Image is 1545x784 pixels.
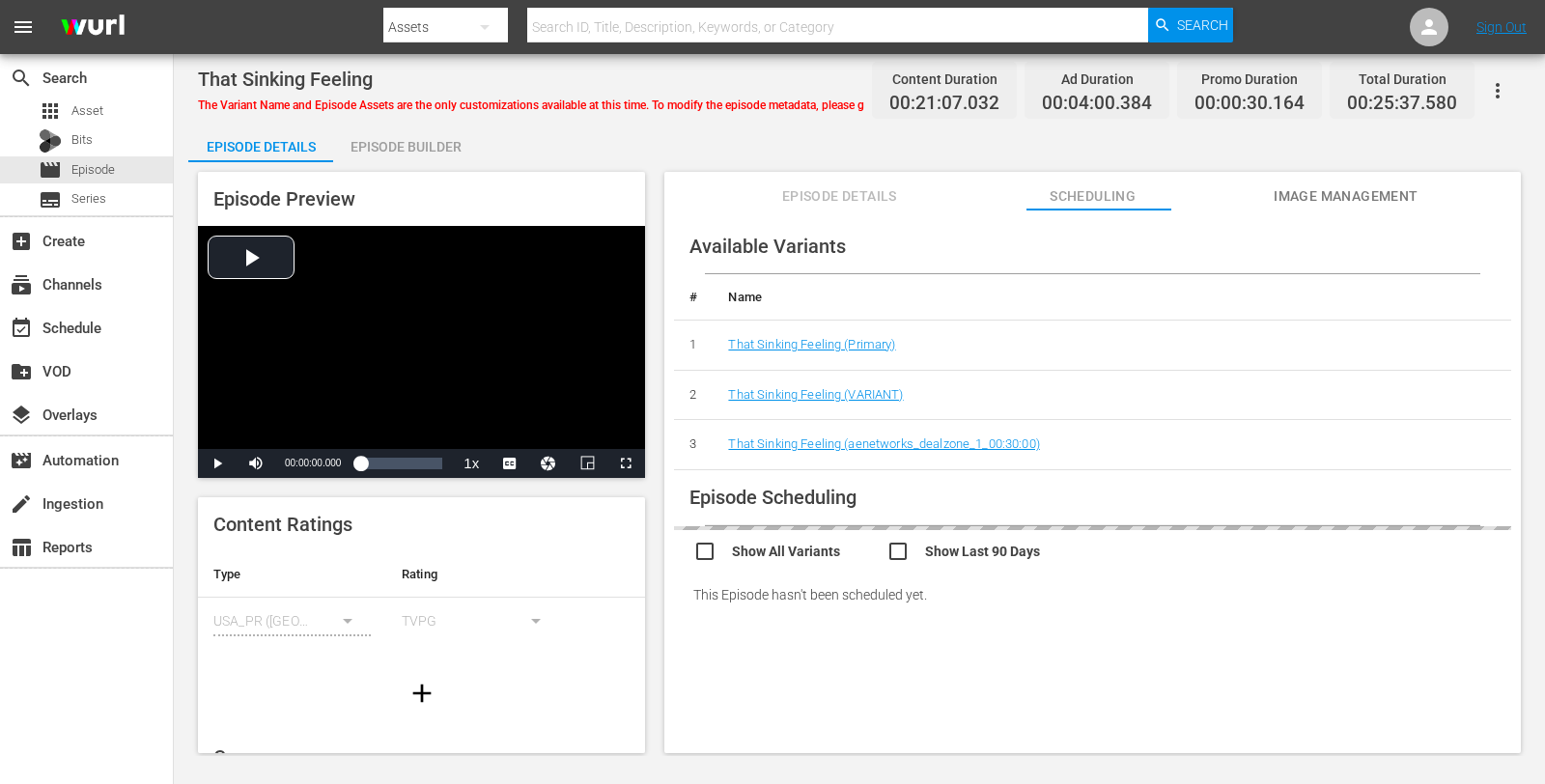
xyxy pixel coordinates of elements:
img: ans4CAIJ8jUAAAAAAAAAAAAAAAAAAAAAAAAgQb4GAAAAAAAAAAAAAAAAAAAAAAAAJMjXAAAAAAAAAAAAAAAAAAAAAAAAgAT5G... [46,5,139,50]
span: Image Management [1274,184,1419,209]
span: 00:04:00.384 [1042,93,1152,115]
button: Search [1148,8,1233,42]
div: Promo Duration [1194,66,1305,93]
span: Asset [39,99,62,123]
span: Available Variants [689,235,846,258]
table: simple table [198,551,645,658]
span: Search [10,67,33,90]
span: Genres [213,745,275,769]
button: Playback Rate [452,449,491,478]
span: VOD [10,360,33,383]
span: Asset [71,101,103,121]
div: Progress Bar [360,458,442,469]
div: Content Duration [889,66,999,93]
button: Episode Builder [333,124,478,162]
div: Ad Duration [1042,66,1152,93]
th: Rating [386,551,575,598]
div: Video Player [198,226,645,478]
th: # [674,274,713,321]
td: 2 [674,370,713,420]
span: Overlays [10,404,33,427]
span: Series [39,188,62,211]
div: This Episode hasn't been scheduled yet. [674,568,1511,622]
span: 00:00:00.000 [285,458,341,468]
span: Channels [10,273,33,296]
button: Picture-in-Picture [568,449,606,478]
th: Name [713,274,1511,321]
span: 00:25:37.580 [1347,93,1457,115]
button: Captions [491,449,529,478]
div: USA_PR ([GEOGRAPHIC_DATA]) [213,594,371,648]
span: That Sinking Feeling [198,68,373,91]
a: That Sinking Feeling (aenetworks_dealzone_1_00:30:00) [728,436,1039,451]
span: Episode Preview [213,187,355,210]
span: menu [12,15,35,39]
div: Episode Builder [333,124,478,170]
button: Fullscreen [606,449,645,478]
span: Episode Details [767,184,912,209]
span: Series [71,189,106,209]
span: 00:00:30.164 [1194,93,1305,115]
div: Bits [39,129,62,153]
a: That Sinking Feeling (Primary) [728,337,895,351]
a: That Sinking Feeling (VARIANT) [728,387,903,402]
span: The Variant Name and Episode Assets are the only customizations available at this time. To modify... [198,98,989,112]
button: Play [198,449,237,478]
span: Episode [71,160,115,180]
a: Sign Out [1476,19,1527,35]
td: 1 [674,321,713,371]
th: Type [198,551,386,598]
button: Episode Details [188,124,333,162]
span: Reports [10,536,33,559]
button: Jump To Time [529,449,568,478]
span: Create [10,230,33,253]
td: 3 [674,420,713,470]
div: TVPG [402,594,559,648]
span: Bits [71,130,93,150]
span: Search [1177,8,1228,42]
button: Mute [237,449,275,478]
span: Episode Scheduling [689,486,857,509]
div: Episode Details [188,124,333,170]
span: Ingestion [10,492,33,516]
span: Content Ratings [213,513,352,536]
span: 00:21:07.032 [889,93,999,115]
span: Schedule [10,317,33,340]
span: Scheduling [1021,184,1166,209]
span: Episode [39,158,62,182]
div: Total Duration [1347,66,1457,93]
span: Automation [10,449,33,472]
